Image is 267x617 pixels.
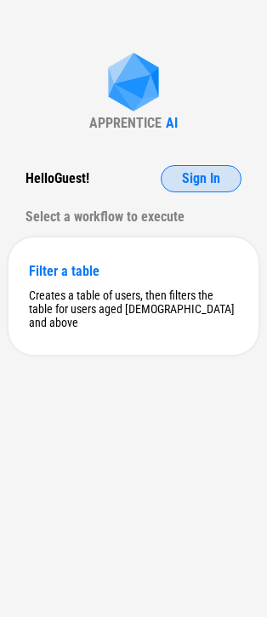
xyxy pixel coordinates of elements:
img: Apprentice AI [99,53,168,115]
div: Hello Guest ! [26,165,89,192]
div: Creates a table of users, then filters the table for users aged [DEMOGRAPHIC_DATA] and above [29,289,238,329]
div: APPRENTICE [89,115,162,131]
button: Sign In [161,165,241,192]
span: Sign In [182,172,220,186]
div: Select a workflow to execute [26,203,241,231]
div: AI [166,115,178,131]
div: Filter a table [29,263,238,279]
